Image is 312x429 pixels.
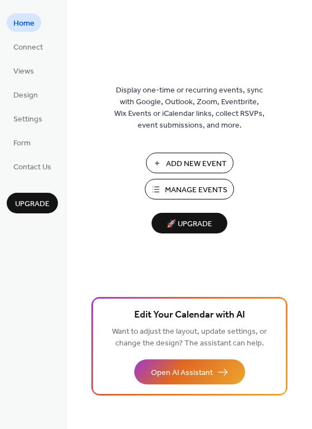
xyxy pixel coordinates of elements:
[13,114,42,125] span: Settings
[13,138,31,149] span: Form
[134,359,245,384] button: Open AI Assistant
[7,193,58,213] button: Upgrade
[152,213,227,233] button: 🚀 Upgrade
[158,217,221,232] span: 🚀 Upgrade
[7,85,45,104] a: Design
[13,66,34,77] span: Views
[114,85,265,131] span: Display one-time or recurring events, sync with Google, Outlook, Zoom, Eventbrite, Wix Events or ...
[112,324,267,351] span: Want to adjust the layout, update settings, or change the design? The assistant can help.
[7,37,50,56] a: Connect
[13,162,51,173] span: Contact Us
[145,179,234,199] button: Manage Events
[7,109,49,128] a: Settings
[15,198,50,210] span: Upgrade
[151,367,213,379] span: Open AI Assistant
[165,184,227,196] span: Manage Events
[13,18,35,30] span: Home
[134,308,245,323] span: Edit Your Calendar with AI
[13,42,43,53] span: Connect
[7,133,37,152] a: Form
[7,13,41,32] a: Home
[7,61,41,80] a: Views
[7,157,58,175] a: Contact Us
[146,153,233,173] button: Add New Event
[13,90,38,101] span: Design
[166,158,227,170] span: Add New Event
